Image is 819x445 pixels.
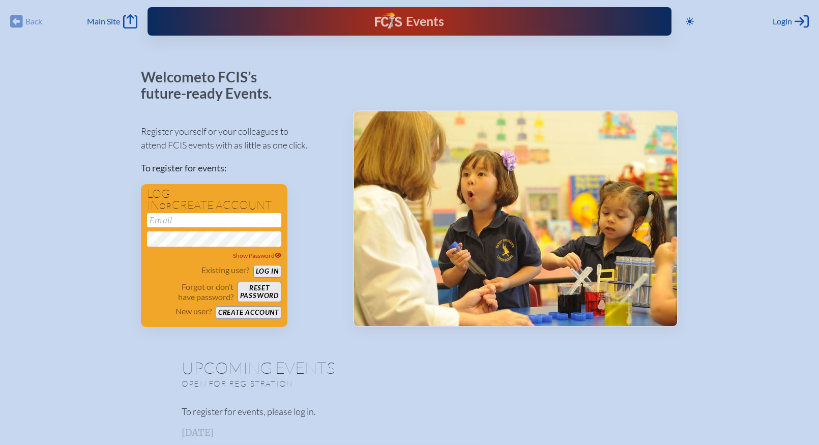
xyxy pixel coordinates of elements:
[182,428,637,438] h3: [DATE]
[216,306,281,319] button: Create account
[147,188,281,211] h1: Log in create account
[182,378,450,389] p: Open for registration
[87,16,120,26] span: Main Site
[295,12,524,31] div: FCIS Events — Future ready
[233,252,282,259] span: Show Password
[182,405,637,419] p: To register for events, please log in.
[87,14,137,28] a: Main Site
[141,161,337,175] p: To register for events:
[175,306,212,316] p: New user?
[141,125,337,152] p: Register yourself or your colleagues to attend FCIS events with as little as one click.
[147,282,233,302] p: Forgot or don’t have password?
[773,16,792,26] span: Login
[354,111,677,326] img: Events
[201,265,249,275] p: Existing user?
[182,360,637,376] h1: Upcoming Events
[159,201,172,211] span: or
[253,265,281,278] button: Log in
[147,213,281,227] input: Email
[238,282,281,302] button: Resetpassword
[141,69,283,101] p: Welcome to FCIS’s future-ready Events.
